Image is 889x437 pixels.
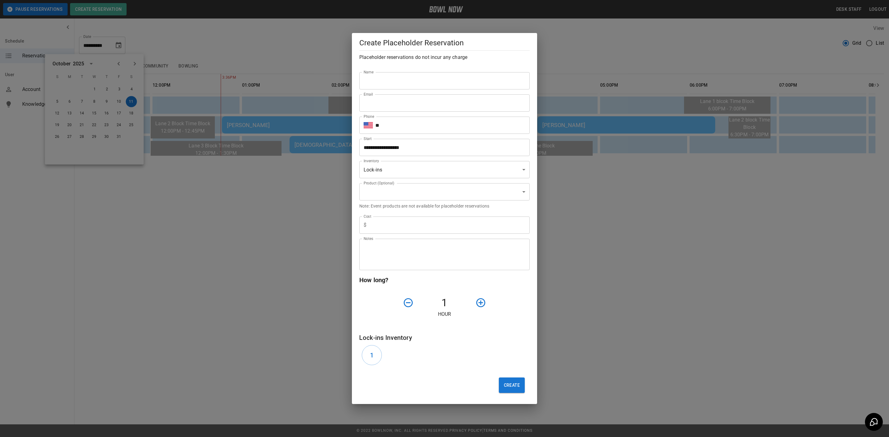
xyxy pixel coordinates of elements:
div: ​ [359,183,530,200]
button: Create [499,377,525,393]
h6: Lock-ins Inventory [359,333,530,343]
p: Note: Event products are not available for placeholder reservations [359,203,530,209]
button: 1 [362,345,382,365]
h6: How long? [359,275,530,285]
p: $ [364,221,366,229]
input: Choose date, selected date is Sep 29, 2025 [359,139,525,156]
label: Start [364,136,372,141]
div: Lock-ins [359,161,530,178]
h6: 1 [370,350,374,360]
button: Select country [364,121,373,130]
label: Phone [364,114,374,119]
p: Hour [359,311,530,318]
h5: Create Placeholder Reservation [359,38,530,48]
h6: Placeholder reservations do not incur any charge [359,53,530,62]
h4: 1 [416,296,473,309]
